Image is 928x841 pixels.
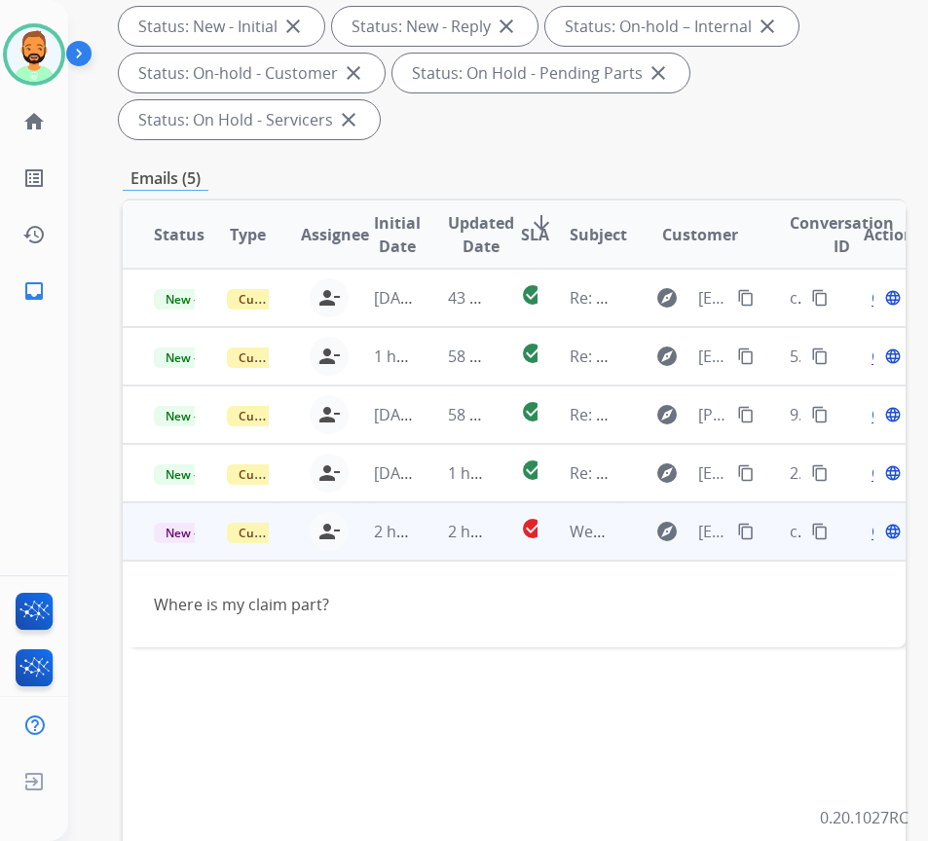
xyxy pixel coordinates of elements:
[374,462,423,484] span: [DATE]
[647,61,670,85] mat-icon: close
[662,223,738,246] span: Customer
[374,346,454,367] span: 1 hour ago
[301,223,369,246] span: Assignee
[392,54,689,92] div: Status: On Hold - Pending Parts
[332,7,538,46] div: Status: New - Reply
[227,347,353,368] span: Customer Support
[374,521,462,542] span: 2 hours ago
[884,464,902,482] mat-icon: language
[570,223,627,246] span: Subject
[521,458,544,482] mat-icon: check_circle
[317,286,341,310] mat-icon: person_remove
[227,406,353,426] span: Customer Support
[22,279,46,303] mat-icon: inbox
[698,461,727,485] span: [EMAIL_ADDRESS][DOMAIN_NAME]
[123,166,208,191] p: Emails (5)
[448,211,514,258] span: Updated Date
[448,287,561,309] span: 43 minutes ago
[570,346,635,367] span: Re: Parts
[281,15,305,38] mat-icon: close
[698,403,727,426] span: [PERSON_NAME][EMAIL_ADDRESS][DOMAIN_NAME]
[495,15,518,38] mat-icon: close
[790,211,894,258] span: Conversation ID
[811,406,829,423] mat-icon: content_copy
[655,461,679,485] mat-icon: explore
[119,7,324,46] div: Status: New - Initial
[811,347,829,365] mat-icon: content_copy
[521,517,544,540] mat-icon: check_circle
[342,61,365,85] mat-icon: close
[521,223,549,246] span: SLA
[119,100,380,139] div: Status: On Hold - Servicers
[833,201,906,269] th: Action
[154,593,727,616] div: Where is my claim part?
[521,283,544,307] mat-icon: check_circle
[698,345,727,368] span: [EMAIL_ADDRESS][DOMAIN_NAME]
[448,462,528,484] span: 1 hour ago
[655,286,679,310] mat-icon: explore
[317,403,341,426] mat-icon: person_remove
[655,345,679,368] mat-icon: explore
[655,520,679,543] mat-icon: explore
[154,523,244,543] span: New - Initial
[521,400,544,423] mat-icon: check_circle
[872,286,911,310] span: Open
[737,464,755,482] mat-icon: content_copy
[317,461,341,485] mat-icon: person_remove
[545,7,798,46] div: Status: On-hold – Internal
[884,347,902,365] mat-icon: language
[119,54,385,92] div: Status: On-hold - Customer
[737,289,755,307] mat-icon: content_copy
[317,520,341,543] mat-icon: person_remove
[811,289,829,307] mat-icon: content_copy
[230,223,266,246] span: Type
[22,110,46,133] mat-icon: home
[737,406,755,423] mat-icon: content_copy
[154,223,204,246] span: Status
[737,347,755,365] mat-icon: content_copy
[448,346,561,367] span: 58 minutes ago
[374,211,421,258] span: Initial Date
[655,403,679,426] mat-icon: explore
[570,404,909,425] span: Re: Claim # 98687503afaf Damaged Bench Pics
[448,521,536,542] span: 2 hours ago
[337,108,360,131] mat-icon: close
[872,461,911,485] span: Open
[374,287,423,309] span: [DATE]
[7,27,61,82] img: avatar
[448,404,561,425] span: 58 minutes ago
[154,406,242,426] span: New - Reply
[374,404,423,425] span: [DATE]
[154,289,242,310] span: New - Reply
[872,403,911,426] span: Open
[872,520,911,543] span: Open
[227,289,353,310] span: Customer Support
[154,464,242,485] span: New - Reply
[154,347,242,368] span: New - Reply
[884,523,902,540] mat-icon: language
[227,464,353,485] span: Customer Support
[22,223,46,246] mat-icon: history
[227,523,353,543] span: Customer Support
[811,464,829,482] mat-icon: content_copy
[820,806,909,829] p: 0.20.1027RC
[698,286,727,310] span: [EMAIL_ADDRESS][DOMAIN_NAME]
[530,211,553,235] mat-icon: arrow_downward
[756,15,779,38] mat-icon: close
[737,523,755,540] mat-icon: content_copy
[811,523,829,540] mat-icon: content_copy
[872,345,911,368] span: Open
[22,166,46,190] mat-icon: list_alt
[521,342,544,365] mat-icon: check_circle
[698,520,727,543] span: [EMAIL_ADDRESS][DOMAIN_NAME]
[317,345,341,368] mat-icon: person_remove
[884,289,902,307] mat-icon: language
[884,406,902,423] mat-icon: language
